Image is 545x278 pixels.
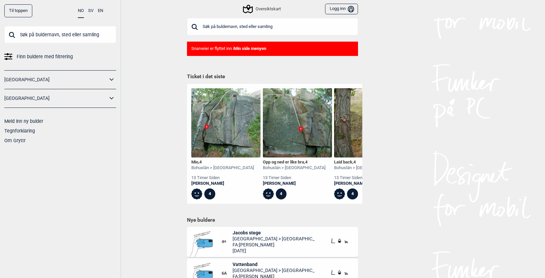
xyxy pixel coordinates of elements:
h1: Nye buldere [187,217,358,223]
span: [GEOGRAPHIC_DATA] > [GEOGRAPHIC_DATA] [233,267,315,273]
a: [GEOGRAPHIC_DATA] [4,75,107,85]
div: Bohuslän > [GEOGRAPHIC_DATA] [191,165,254,171]
a: [PERSON_NAME] [334,181,397,186]
div: 13 timer siden [263,175,325,181]
div: Oversiktskart [244,5,280,13]
span: Finn buldere med filtrering [17,52,73,62]
span: FA: [PERSON_NAME] [233,242,315,248]
div: 4 [276,188,287,199]
div: Bohuslän > [GEOGRAPHIC_DATA] [263,165,325,171]
input: Søk på buldernavn, sted eller samling [187,18,358,35]
span: 4 [305,159,307,164]
a: Finn buldere med filtrering [4,52,116,62]
span: 4 [199,159,202,164]
a: Tegnforklaring [4,128,35,134]
img: Opp og ned er like bra 201221 [263,88,332,157]
button: SV [88,4,93,17]
div: 13 timer siden [334,175,397,181]
span: 6A [222,271,233,276]
img: Bilde Mangler [187,227,217,257]
span: 4 [353,159,356,164]
span: Vattenband [233,261,315,267]
span: [GEOGRAPHIC_DATA] > [GEOGRAPHIC_DATA] [233,236,315,242]
div: 4 [204,188,215,199]
h1: Ticket i det siste [187,73,358,81]
a: Om Gryttr [4,138,26,143]
span: [DATE] [233,248,315,254]
button: NO [78,4,84,18]
div: Snarveier er flyttet inn i [187,42,358,56]
div: 13 timer siden [191,175,254,181]
button: EN [98,4,103,17]
div: Bilde Mangler4+Jacobs stege[GEOGRAPHIC_DATA] > [GEOGRAPHIC_DATA]FA:[PERSON_NAME][DATE] [187,227,358,257]
span: Jacobs stege [233,230,315,236]
b: Min side menyen [234,46,266,51]
span: 4+ [222,239,233,245]
a: Meld inn ny bulder [4,119,43,124]
div: Laid back , [334,159,397,165]
a: [GEOGRAPHIC_DATA] [4,94,107,103]
div: Bohuslän > [GEOGRAPHIC_DATA] [334,165,397,171]
img: Mio [191,88,261,157]
div: Til toppen [4,4,32,17]
img: Laid back [334,88,403,157]
div: Mio , [191,159,254,165]
a: [PERSON_NAME] [191,181,254,186]
button: Logg inn [325,4,358,15]
div: 4 [347,188,358,199]
div: Opp og ned er like bra , [263,159,325,165]
input: Søk på buldernavn, sted eller samling [4,26,116,43]
a: [PERSON_NAME] [263,181,325,186]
